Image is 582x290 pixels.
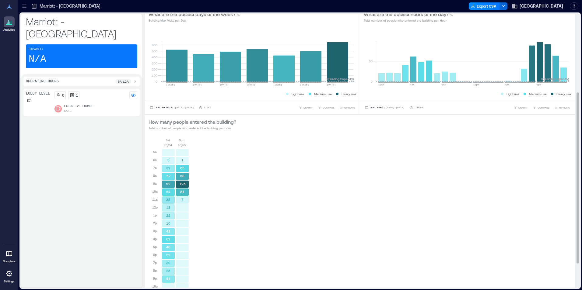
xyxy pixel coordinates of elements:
p: 10a [152,189,158,194]
text: 52 [166,253,170,257]
tspan: 600 [152,43,157,47]
text: 8pm [537,83,541,86]
button: EXPORT [297,105,314,111]
button: OPTIONS [553,105,571,111]
text: 12am [378,83,384,86]
tspan: 0 [156,80,157,83]
text: [DATE] [193,83,202,86]
text: 41 [166,229,170,233]
p: 1 [76,93,78,98]
p: Operating Hours [26,79,59,84]
p: Medium use [529,91,547,96]
text: 48 [166,245,170,249]
text: 126 [179,182,186,186]
text: 81 [180,190,184,194]
text: [DATE] [327,83,336,86]
text: 35 [166,198,170,202]
p: Light use [507,91,519,96]
text: 4pm [505,83,510,86]
p: What are the busiest days of the week? [149,11,236,18]
p: Sun [179,138,184,143]
tspan: 400 [152,55,157,59]
button: COMPARE [531,105,551,111]
span: COMPARE [323,106,335,109]
span: EXPORT [518,106,528,109]
p: Total number of people who entered the building per hour [149,126,236,130]
p: Light use [292,91,304,96]
button: OPTIONS [338,105,356,111]
p: 10p [152,284,158,289]
a: Analytics [2,15,17,33]
p: Sat [166,138,170,143]
p: Capacity [29,47,43,52]
p: Heavy use [342,91,356,96]
p: Marriott - [GEOGRAPHIC_DATA] [40,3,100,9]
button: Last Week |[DATE]-[DATE] [364,105,406,111]
p: 3p [153,229,157,233]
tspan: 100 [152,74,157,77]
text: 32 [166,166,170,170]
text: 64 [166,190,170,194]
p: 1p [153,213,157,218]
text: 1 [181,158,184,162]
p: 9a [153,181,157,186]
p: 1 Hour [414,106,423,109]
text: 65 [180,166,184,170]
text: 30 [166,261,170,265]
p: 10/04 [164,143,172,147]
p: Medium use [314,91,332,96]
p: 9p [153,276,157,281]
p: Floorplans [3,260,16,263]
p: Lobby Level [26,91,50,96]
text: 62 [166,237,170,241]
text: 8am [442,83,446,86]
p: 8p [153,268,157,273]
button: [GEOGRAPHIC_DATA] [510,1,565,11]
p: 7a [153,165,157,170]
text: 12pm [473,83,479,86]
p: 7p [153,260,157,265]
span: COMPARE [538,106,549,109]
text: [DATE] [220,83,229,86]
text: 57 [167,174,171,178]
p: Analytics [3,28,15,32]
tspan: 200 [152,67,157,71]
p: 2p [153,221,157,226]
p: N/A [29,53,46,65]
tspan: 300 [152,61,157,65]
p: 6a [153,157,157,162]
span: EXPORT [303,106,313,109]
p: 5p [153,244,157,249]
button: Last 90 Days |[DATE]-[DATE] [149,105,195,111]
p: Marriott - [GEOGRAPHIC_DATA] [26,15,137,40]
text: 5 [167,158,170,162]
p: 1 Day [204,106,211,109]
text: [DATE] [166,83,175,86]
p: 10/05 [178,143,186,147]
p: Total number of people who entered the building per Hour [364,18,454,23]
p: Settings [4,280,14,283]
p: Heavy use [556,91,571,96]
p: Building Max Visits per Day [149,18,240,23]
text: 10 [166,221,170,225]
span: OPTIONS [559,106,570,109]
p: 0 [62,93,64,98]
p: 11a [152,197,158,202]
p: 5a [153,150,157,154]
button: EXPORT [512,105,529,111]
text: 18 [166,205,170,209]
p: Executive Lounge [64,104,93,109]
text: 41 [166,277,170,281]
text: [DATE] [300,83,309,86]
p: Cafe [64,109,72,114]
text: 25 [166,269,170,273]
text: [DATE] [247,83,255,86]
a: Floorplans [1,246,17,265]
tspan: 0 [370,80,372,83]
text: 7 [181,198,184,202]
p: What are the busiest hours of the day? [364,11,449,18]
text: 4am [410,83,415,86]
p: 6p [153,252,157,257]
span: [GEOGRAPHIC_DATA] [520,3,563,9]
tspan: 500 [152,49,157,53]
